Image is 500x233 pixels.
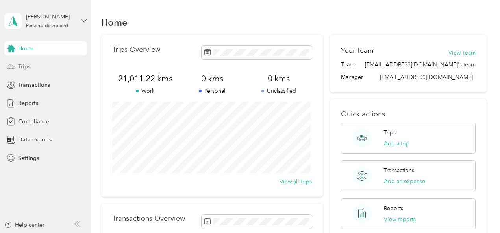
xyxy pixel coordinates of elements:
[448,49,476,57] button: View Team
[341,46,373,55] h2: Your Team
[365,61,476,69] span: [EMAIL_ADDRESS][DOMAIN_NAME]'s team
[112,215,185,223] p: Transactions Overview
[380,74,473,81] span: [EMAIL_ADDRESS][DOMAIN_NAME]
[245,73,312,84] span: 0 kms
[18,136,52,144] span: Data exports
[384,128,396,137] p: Trips
[341,73,363,81] span: Manager
[384,177,425,185] button: Add an expense
[101,18,128,26] h1: Home
[456,189,500,233] iframe: Everlance-gr Chat Button Frame
[341,110,476,118] p: Quick actions
[384,166,414,174] p: Transactions
[280,178,312,186] button: View all trips
[384,204,403,213] p: Reports
[112,46,160,54] p: Trips Overview
[112,73,179,84] span: 21,011.22 kms
[179,87,245,95] p: Personal
[18,154,39,162] span: Settings
[18,62,30,71] span: Trips
[18,117,49,126] span: Compliance
[18,99,38,107] span: Reports
[26,13,75,21] div: [PERSON_NAME]
[18,44,33,53] span: Home
[179,73,245,84] span: 0 kms
[384,215,416,224] button: View reports
[18,81,50,89] span: Transactions
[26,24,68,28] div: Personal dashboard
[4,221,44,229] button: Help center
[112,87,179,95] p: Work
[384,139,409,148] button: Add a trip
[245,87,312,95] p: Unclassified
[341,61,354,69] span: Team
